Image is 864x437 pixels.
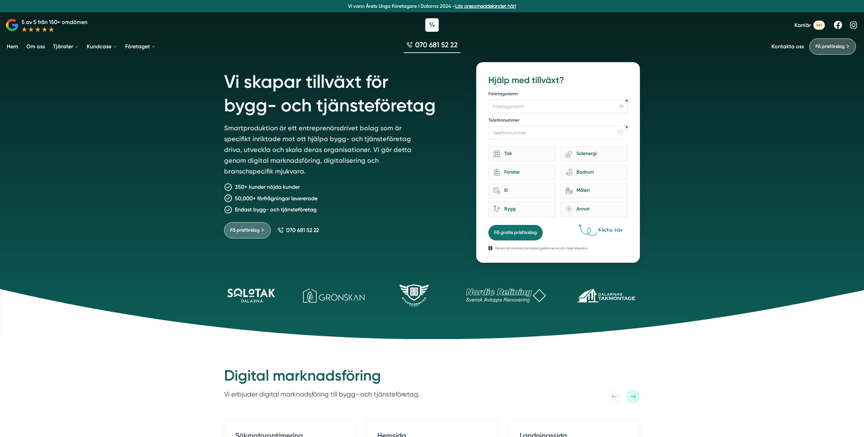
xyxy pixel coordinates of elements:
[52,38,80,55] a: Tjänster
[22,18,87,26] p: 5 av 5 från 150+ omdömen
[124,38,157,55] a: Företaget
[224,366,420,389] h2: Digital marknadsföring
[224,389,420,400] p: Vi erbjuder digital marknadsföring till bygg- och tjänsteföretag.
[5,38,20,55] a: Hem
[235,194,318,203] p: 50,000+ förfrågningar levererade
[415,40,458,50] span: 070 681 52 22
[277,227,319,233] a: 070 681 52 22
[809,38,856,55] a: Få prisförslag
[815,43,845,50] span: Få prisförslag
[488,74,628,86] h3: Hjälp med tillväxt?
[625,126,628,128] div: Obligatoriskt
[495,246,588,251] p: Genom att använda formuläret godkänner du vår integritetspolicy.
[25,38,46,55] a: Om oss
[772,43,804,50] a: Kontakta oss
[813,21,825,30] span: 4st
[794,21,825,30] a: Karriär 4st
[286,227,319,233] span: 070 681 52 22
[488,117,628,125] label: Telefonnummer
[85,38,118,55] a: Kundcase
[224,62,460,123] h1: Vi skapar tillväxt för bygg- och tjänsteföretag
[235,183,300,191] p: 350+ kunder nöjda kunder
[404,40,460,53] a: 070 681 52 22
[488,126,628,139] input: Telefonnummer
[235,205,317,214] p: Endast bygg- och tjänsteföretag
[794,22,811,28] span: Karriär
[224,222,271,238] a: Få prisförslag
[224,123,418,179] p: Smartproduktion är ett entreprenörsdrivet bolag som är specifikt inriktade mot att hjälpa bygg- o...
[488,100,628,113] input: Företagsnamn
[230,227,260,234] span: Få prisförslag
[488,225,543,240] button: Få gratis prisförslag
[488,91,628,98] label: Företagsnamn
[455,3,516,9] a: Läs pressmeddelandet här!
[625,99,628,102] div: Obligatoriskt
[3,3,861,9] p: Vi vann Årets Unga Företagare i Dalarna 2024 –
